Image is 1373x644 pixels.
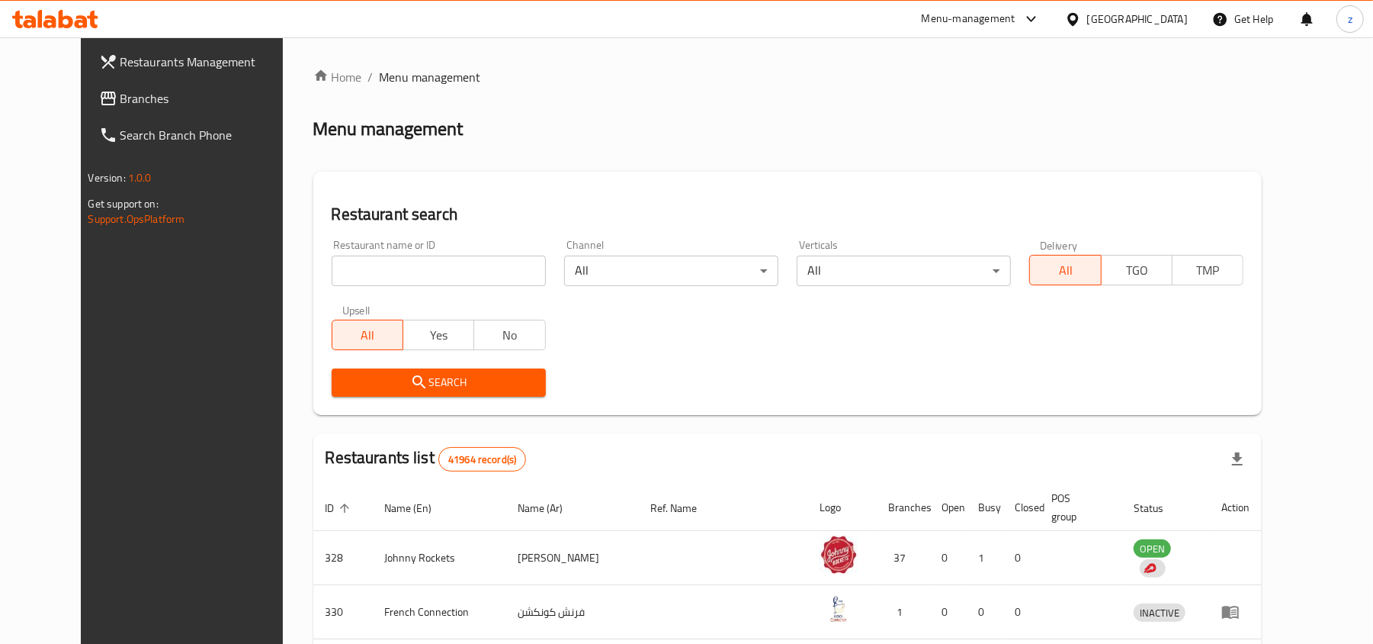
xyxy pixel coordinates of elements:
td: French Connection [373,585,506,639]
td: 0 [1002,531,1039,585]
span: No [480,324,539,346]
th: Logo [807,485,876,531]
a: Restaurants Management [87,43,310,80]
span: Branches [120,89,298,108]
td: Johnny Rockets [373,531,506,585]
span: Status [1134,499,1183,517]
span: Search [344,373,534,392]
button: TMP [1172,255,1243,285]
td: 1 [966,531,1002,585]
a: Branches [87,80,310,117]
div: Total records count [438,447,526,472]
span: All [338,324,397,346]
div: [GEOGRAPHIC_DATA] [1087,11,1188,27]
span: Menu management [380,68,481,86]
div: Menu-management [922,10,1015,28]
td: 37 [876,531,929,585]
a: Search Branch Phone [87,117,310,153]
span: OPEN [1134,540,1171,558]
a: Support.OpsPlatform [88,209,185,229]
span: Get support on: [88,194,159,214]
div: Export file [1219,441,1256,478]
div: All [797,256,1011,286]
span: All [1036,259,1095,282]
h2: Menu management [313,117,464,141]
span: TGO [1108,259,1166,282]
td: 328 [313,531,373,585]
span: INACTIVE [1134,604,1185,622]
th: Branches [876,485,929,531]
div: Menu [1221,603,1249,621]
th: Closed [1002,485,1039,531]
button: No [473,320,545,350]
th: Busy [966,485,1002,531]
li: / [368,68,374,86]
img: Johnny Rockets [820,536,858,574]
button: Yes [403,320,474,350]
span: Restaurants Management [120,53,298,71]
button: TGO [1101,255,1173,285]
td: 0 [966,585,1002,639]
span: Yes [409,324,468,346]
th: Open [929,485,966,531]
div: Indicates that the vendor menu management has been moved to DH Catalog service [1140,559,1166,578]
div: OPEN [1134,539,1171,558]
div: All [564,256,778,286]
button: Search [332,369,546,397]
span: Name (En) [385,499,452,517]
td: 0 [929,585,966,639]
label: Delivery [1040,240,1078,250]
a: Home [313,68,362,86]
span: 1.0.0 [128,168,152,188]
span: Search Branch Phone [120,126,298,144]
img: delivery hero logo [1143,562,1156,575]
h2: Restaurant search [332,203,1244,226]
h2: Restaurants list [326,446,527,472]
button: All [1029,255,1101,285]
span: TMP [1179,259,1237,282]
label: Upsell [342,304,371,315]
td: 1 [876,585,929,639]
td: 0 [1002,585,1039,639]
td: فرنش كونكشن [505,585,638,639]
span: Ref. Name [650,499,717,517]
img: French Connection [820,590,858,628]
span: 41964 record(s) [439,452,525,467]
nav: breadcrumb [313,68,1262,86]
td: 330 [313,585,373,639]
div: INACTIVE [1134,604,1185,622]
td: [PERSON_NAME] [505,531,638,585]
span: ID [326,499,354,517]
span: POS group [1051,489,1103,526]
input: Search for restaurant name or ID.. [332,256,546,286]
span: Name (Ar) [518,499,582,517]
button: All [332,320,403,350]
td: 0 [929,531,966,585]
th: Action [1209,485,1262,531]
span: z [1348,11,1352,27]
span: Version: [88,168,126,188]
